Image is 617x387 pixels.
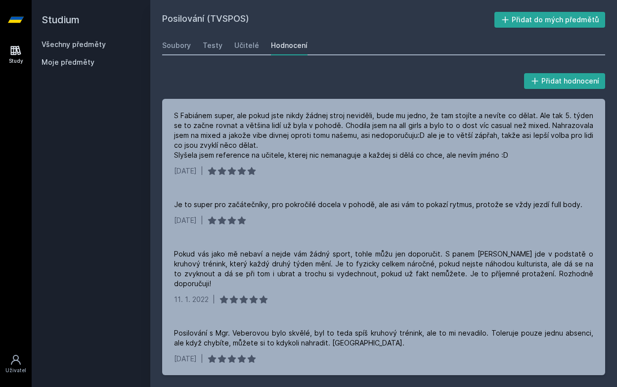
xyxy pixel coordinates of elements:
div: | [201,215,203,225]
button: Přidat hodnocení [524,73,606,89]
div: 11. 1. 2022 [174,295,209,304]
div: | [201,354,203,364]
a: Uživatel [2,349,30,379]
div: Uživatel [5,367,26,374]
div: Pokud vás jako mě nebaví a nejde vám žádný sport, tohle můžu jen doporučit. S panem [PERSON_NAME]... [174,249,593,289]
div: [DATE] [174,166,197,176]
a: Testy [203,36,222,55]
a: Study [2,40,30,70]
a: Hodnocení [271,36,308,55]
div: Učitelé [234,41,259,50]
div: | [213,295,215,304]
div: Soubory [162,41,191,50]
div: S Fabiánem super, ale pokud jste nikdy žádnej stroj neviděli, bude mu jedno, že tam stojíte a nev... [174,111,593,160]
div: [DATE] [174,215,197,225]
div: Posilování s Mgr. Veberovou bylo skvělé, byl to teda spíš kruhový trénink, ale to mi nevadilo. To... [174,328,593,348]
a: Soubory [162,36,191,55]
div: Testy [203,41,222,50]
h2: Posilování (TVSPOS) [162,12,494,28]
a: Učitelé [234,36,259,55]
span: Moje předměty [42,57,94,67]
div: Study [9,57,23,65]
a: Všechny předměty [42,40,106,48]
div: Je to super pro začátečníky, pro pokročilé docela v pohodě, ale asi vám to pokazí rytmus, protože... [174,200,582,210]
button: Přidat do mých předmětů [494,12,606,28]
div: [DATE] [174,354,197,364]
div: | [201,166,203,176]
div: Hodnocení [271,41,308,50]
